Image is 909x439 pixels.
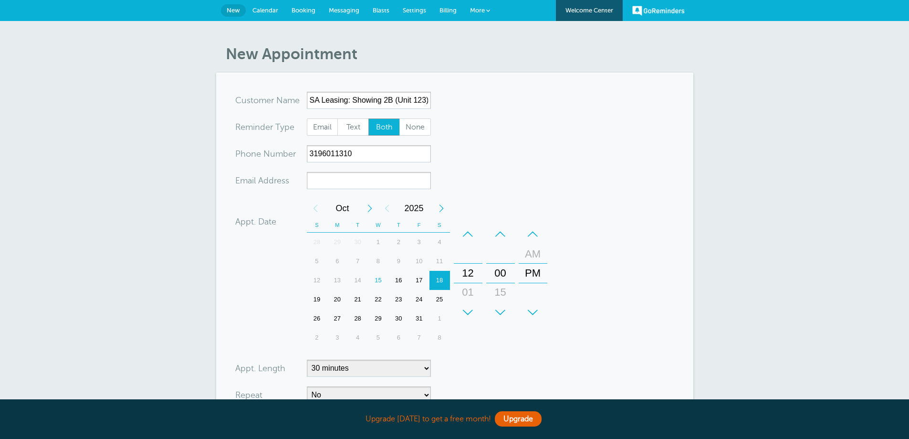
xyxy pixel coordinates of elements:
[307,328,327,347] div: Sunday, November 2
[327,309,347,328] div: 27
[227,7,240,14] span: New
[235,172,307,189] div: ress
[337,118,369,136] label: Text
[347,271,368,290] div: Tuesday, October 14
[429,252,450,271] div: 11
[327,271,347,290] div: Monday, October 13
[388,271,409,290] div: 16
[429,309,450,328] div: Saturday, November 1
[429,328,450,347] div: Saturday, November 8
[409,290,429,309] div: Friday, October 24
[433,199,450,218] div: Next Year
[522,245,544,264] div: AM
[307,309,327,328] div: 26
[489,264,512,283] div: 00
[368,328,388,347] div: Wednesday, November 5
[327,290,347,309] div: 20
[235,96,251,105] span: Cus
[251,96,283,105] span: tomer N
[226,45,693,63] h1: New Appointment
[429,218,450,233] th: S
[429,252,450,271] div: Saturday, October 11
[361,199,378,218] div: Next Month
[429,328,450,347] div: 8
[409,233,429,252] div: 3
[409,271,429,290] div: Friday, October 17
[368,252,388,271] div: Wednesday, October 8
[221,4,246,17] a: New
[347,328,368,347] div: Tuesday, November 4
[292,7,315,14] span: Booking
[368,118,400,136] label: Both
[327,233,347,252] div: Monday, September 29
[388,328,409,347] div: Thursday, November 6
[307,233,327,252] div: 28
[457,264,480,283] div: 12
[368,328,388,347] div: 5
[489,283,512,302] div: 15
[347,309,368,328] div: Tuesday, October 28
[409,233,429,252] div: Friday, October 3
[347,328,368,347] div: 4
[307,119,338,135] span: Email
[429,290,450,309] div: 25
[429,271,450,290] div: Saturday, October 18
[327,328,347,347] div: 3
[307,309,327,328] div: Sunday, October 26
[388,252,409,271] div: 9
[368,290,388,309] div: 22
[235,92,307,109] div: ame
[368,233,388,252] div: Wednesday, October 1
[429,233,450,252] div: 4
[324,199,361,218] span: October
[388,309,409,328] div: Thursday, October 30
[373,7,389,14] span: Blasts
[403,7,426,14] span: Settings
[368,271,388,290] div: Today, Wednesday, October 15
[409,271,429,290] div: 17
[439,7,457,14] span: Billing
[457,283,480,302] div: 01
[307,118,338,136] label: Email
[327,233,347,252] div: 29
[347,290,368,309] div: 21
[307,290,327,309] div: 19
[235,145,307,162] div: mber
[327,309,347,328] div: Monday, October 27
[347,233,368,252] div: Tuesday, September 30
[388,233,409,252] div: 2
[347,218,368,233] th: T
[396,199,433,218] span: 2025
[388,309,409,328] div: 30
[347,233,368,252] div: 30
[235,217,276,226] label: Appt. Date
[429,290,450,309] div: Saturday, October 25
[409,328,429,347] div: Friday, November 7
[347,252,368,271] div: Tuesday, October 7
[409,309,429,328] div: Friday, October 31
[388,271,409,290] div: Thursday, October 16
[368,218,388,233] th: W
[327,290,347,309] div: Monday, October 20
[388,233,409,252] div: Thursday, October 2
[429,271,450,290] div: 18
[307,252,327,271] div: Sunday, October 5
[495,411,542,427] a: Upgrade
[368,309,388,328] div: Wednesday, October 29
[235,123,294,131] label: Reminder Type
[522,264,544,283] div: PM
[327,218,347,233] th: M
[378,199,396,218] div: Previous Year
[252,176,274,185] span: il Add
[368,290,388,309] div: Wednesday, October 22
[251,150,275,158] span: ne Nu
[429,233,450,252] div: Saturday, October 4
[347,271,368,290] div: 14
[347,309,368,328] div: 28
[307,233,327,252] div: Sunday, September 28
[388,328,409,347] div: 6
[409,252,429,271] div: Friday, October 10
[347,252,368,271] div: 7
[470,7,485,14] span: More
[368,271,388,290] div: 15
